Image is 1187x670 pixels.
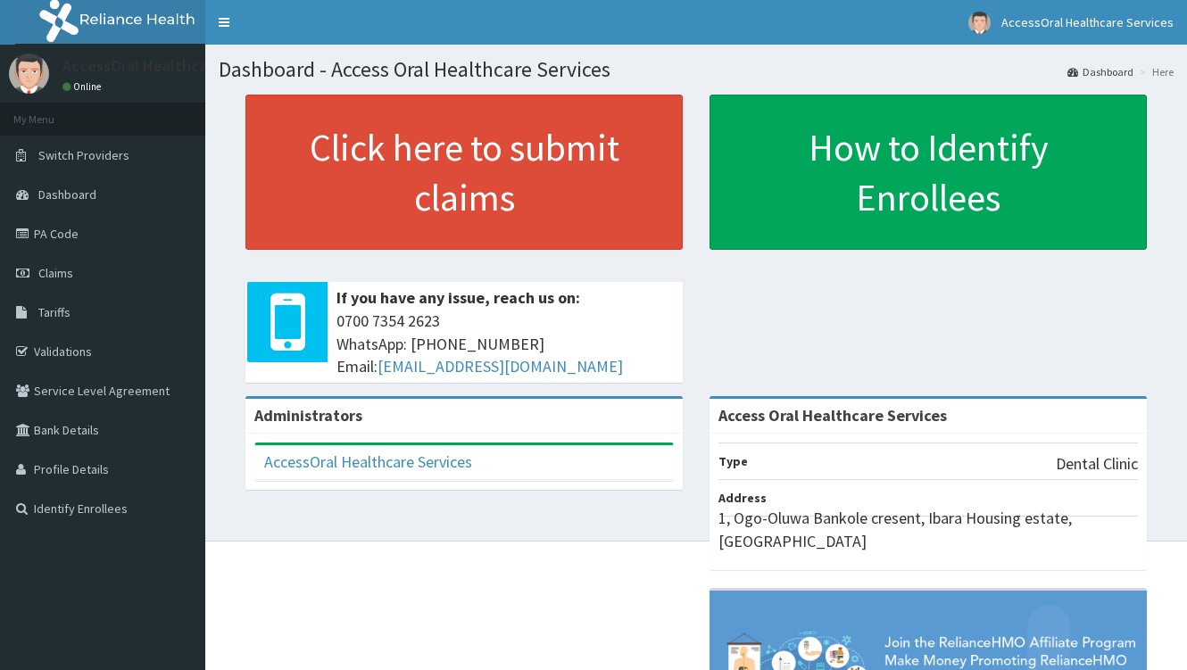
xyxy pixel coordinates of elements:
[1067,64,1133,79] a: Dashboard
[718,490,767,506] b: Address
[254,405,362,426] b: Administrators
[336,310,674,378] span: 0700 7354 2623 WhatsApp: [PHONE_NUMBER] Email:
[336,287,580,308] b: If you have any issue, reach us on:
[378,356,623,376] a: [EMAIL_ADDRESS][DOMAIN_NAME]
[62,58,284,74] p: AccessOral Healthcare Services
[1135,64,1174,79] li: Here
[710,95,1147,250] a: How to Identify Enrollees
[1056,452,1138,476] p: Dental Clinic
[62,80,105,93] a: Online
[1001,14,1174,30] span: AccessOral Healthcare Services
[245,95,683,250] a: Click here to submit claims
[38,265,73,281] span: Claims
[718,507,1138,552] p: 1, Ogo-Oluwa Bankole cresent, Ibara Housing estate, [GEOGRAPHIC_DATA]
[38,304,71,320] span: Tariffs
[718,405,947,426] strong: Access Oral Healthcare Services
[264,451,472,472] a: AccessOral Healthcare Services
[38,147,129,163] span: Switch Providers
[9,54,49,94] img: User Image
[219,58,1174,81] h1: Dashboard - Access Oral Healthcare Services
[968,12,991,34] img: User Image
[718,453,748,469] b: Type
[38,186,96,203] span: Dashboard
